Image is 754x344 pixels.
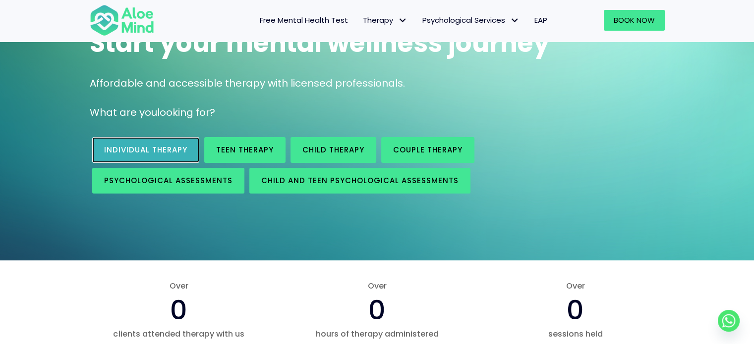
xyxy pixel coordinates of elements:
a: Whatsapp [718,310,740,332]
span: Over [90,280,268,292]
span: EAP [534,15,547,25]
span: Child Therapy [302,145,364,155]
span: Start your mental wellness journey [90,25,550,61]
a: EAP [527,10,555,31]
span: Teen Therapy [216,145,274,155]
span: Therapy [363,15,407,25]
a: Psychological assessments [92,168,244,194]
span: Book Now [614,15,655,25]
a: Child and Teen Psychological assessments [249,168,470,194]
span: looking for? [157,105,215,119]
span: 0 [170,291,187,329]
span: hours of therapy administered [288,328,466,340]
span: Therapy: submenu [396,13,410,28]
a: Book Now [604,10,665,31]
span: clients attended therapy with us [90,328,268,340]
a: Teen Therapy [204,137,286,163]
span: sessions held [486,328,664,340]
span: Over [288,280,466,292]
img: Aloe mind Logo [90,4,154,37]
a: TherapyTherapy: submenu [355,10,415,31]
a: Child Therapy [290,137,376,163]
span: Psychological Services: submenu [508,13,522,28]
span: What are you [90,105,157,119]
span: Couple therapy [393,145,463,155]
span: Psychological assessments [104,175,232,186]
span: Individual therapy [104,145,187,155]
p: Affordable and accessible therapy with licensed professionals. [90,76,665,91]
span: 0 [368,291,386,329]
nav: Menu [167,10,555,31]
a: Individual therapy [92,137,199,163]
span: Free Mental Health Test [260,15,348,25]
span: 0 [567,291,584,329]
a: Psychological ServicesPsychological Services: submenu [415,10,527,31]
a: Free Mental Health Test [252,10,355,31]
span: Psychological Services [422,15,520,25]
span: Child and Teen Psychological assessments [261,175,459,186]
span: Over [486,280,664,292]
a: Couple therapy [381,137,474,163]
